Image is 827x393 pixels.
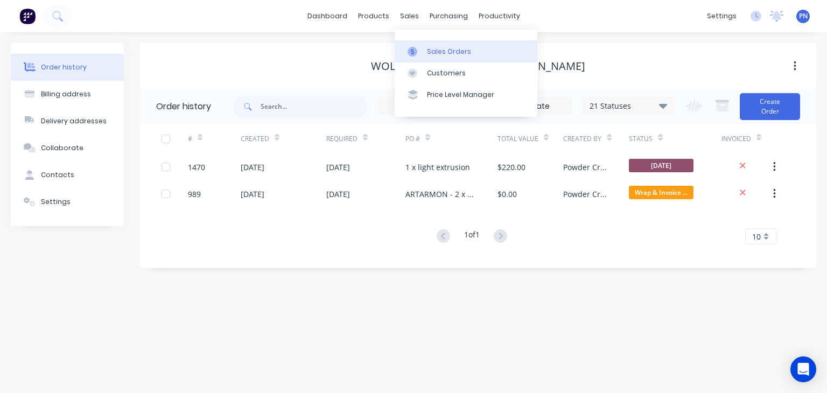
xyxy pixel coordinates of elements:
div: 1 of 1 [464,229,480,244]
div: # [188,134,192,144]
div: PO # [405,134,420,144]
button: Create Order [740,93,800,120]
button: Settings [11,188,124,215]
div: 21 Statuses [583,100,674,112]
div: Invoiced [721,134,751,144]
button: Order history [11,54,124,81]
div: # [188,124,241,153]
div: 989 [188,188,201,200]
div: Contacts [41,170,74,180]
input: Order Date [379,99,469,115]
div: Created By [563,124,629,153]
div: Billing address [41,89,91,99]
div: productivity [473,8,525,24]
button: Contacts [11,162,124,188]
div: Required [326,124,405,153]
div: Total Value [497,134,538,144]
div: Status [629,134,653,144]
button: Billing address [11,81,124,108]
div: Required [326,134,358,144]
a: Price Level Manager [395,84,537,106]
div: sales [395,8,424,24]
button: Collaborate [11,135,124,162]
div: Customers [427,68,466,78]
span: Wrap & Invoice ... [629,186,693,199]
div: $0.00 [497,188,517,200]
div: Order history [156,100,211,113]
div: Created By [563,134,601,144]
div: [DATE] [241,162,264,173]
div: Invoiced [721,124,774,153]
div: [DATE] [241,188,264,200]
div: purchasing [424,8,473,24]
img: Factory [19,8,36,24]
div: [DATE] [326,188,350,200]
button: Delivery addresses [11,108,124,135]
div: Wolf Constructions - [PERSON_NAME] [371,60,585,73]
div: 1 x light extrusion [405,162,470,173]
div: settings [702,8,742,24]
div: Status [629,124,721,153]
a: Customers [395,62,537,84]
div: Price Level Manager [427,90,494,100]
span: [DATE] [629,159,693,172]
div: Order history [41,62,87,72]
a: Sales Orders [395,40,537,62]
div: Powder Crew [563,162,607,173]
div: Open Intercom Messenger [790,356,816,382]
div: Powder Crew [563,188,607,200]
div: Sales Orders [427,47,471,57]
div: Created [241,124,326,153]
input: Search... [261,96,367,117]
a: dashboard [302,8,353,24]
div: Total Value [497,124,563,153]
div: Delivery addresses [41,116,107,126]
div: 1470 [188,162,205,173]
span: 10 [752,231,761,242]
div: Settings [41,197,71,207]
div: Created [241,134,269,144]
div: Collaborate [41,143,83,153]
div: $220.00 [497,162,525,173]
div: ARTARMON - 2 x Chairs [405,188,476,200]
div: [DATE] [326,162,350,173]
div: PO # [405,124,497,153]
div: products [353,8,395,24]
span: PN [799,11,808,21]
